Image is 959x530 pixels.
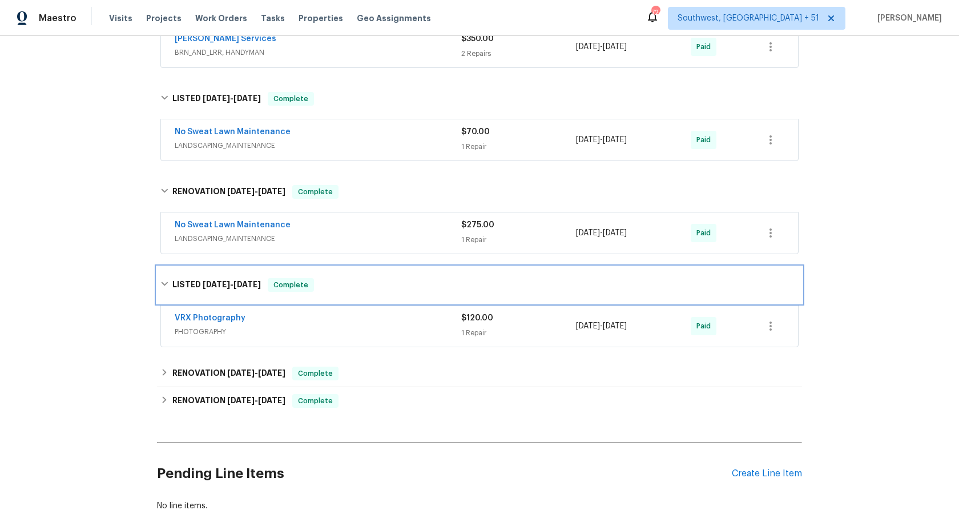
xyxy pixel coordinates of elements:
[576,41,627,53] span: -
[299,13,343,24] span: Properties
[233,94,261,102] span: [DATE]
[576,322,600,330] span: [DATE]
[175,221,291,229] a: No Sweat Lawn Maintenance
[461,48,576,59] div: 2 Repairs
[258,369,285,377] span: [DATE]
[203,94,230,102] span: [DATE]
[157,500,802,512] div: No line items.
[227,187,285,195] span: -
[258,396,285,404] span: [DATE]
[157,81,802,117] div: LISTED [DATE]-[DATE]Complete
[696,134,715,146] span: Paid
[696,227,715,239] span: Paid
[203,280,261,288] span: -
[227,369,255,377] span: [DATE]
[261,14,285,22] span: Tasks
[39,13,76,24] span: Maestro
[293,368,337,379] span: Complete
[873,13,942,24] span: [PERSON_NAME]
[461,141,576,152] div: 1 Repair
[175,128,291,136] a: No Sweat Lawn Maintenance
[461,327,576,339] div: 1 Repair
[157,267,802,303] div: LISTED [DATE]-[DATE]Complete
[576,229,600,237] span: [DATE]
[157,387,802,415] div: RENOVATION [DATE]-[DATE]Complete
[233,280,261,288] span: [DATE]
[172,367,285,380] h6: RENOVATION
[172,185,285,199] h6: RENOVATION
[576,136,600,144] span: [DATE]
[175,233,461,244] span: LANDSCAPING_MAINTENANCE
[696,320,715,332] span: Paid
[576,134,627,146] span: -
[195,13,247,24] span: Work Orders
[227,187,255,195] span: [DATE]
[227,396,285,404] span: -
[203,94,261,102] span: -
[293,395,337,407] span: Complete
[157,174,802,210] div: RENOVATION [DATE]-[DATE]Complete
[175,326,461,338] span: PHOTOGRAPHY
[651,7,659,18] div: 724
[293,186,337,198] span: Complete
[175,140,461,151] span: LANDSCAPING_MAINTENANCE
[227,396,255,404] span: [DATE]
[269,93,313,105] span: Complete
[175,47,461,58] span: BRN_AND_LRR, HANDYMAN
[461,234,576,246] div: 1 Repair
[732,468,802,479] div: Create Line Item
[157,447,732,500] h2: Pending Line Items
[678,13,819,24] span: Southwest, [GEOGRAPHIC_DATA] + 51
[576,227,627,239] span: -
[227,369,285,377] span: -
[461,221,494,229] span: $275.00
[603,136,627,144] span: [DATE]
[461,35,494,43] span: $350.00
[146,13,182,24] span: Projects
[357,13,431,24] span: Geo Assignments
[576,320,627,332] span: -
[172,394,285,408] h6: RENOVATION
[203,280,230,288] span: [DATE]
[175,35,276,43] a: [PERSON_NAME] Services
[258,187,285,195] span: [DATE]
[603,229,627,237] span: [DATE]
[157,360,802,387] div: RENOVATION [DATE]-[DATE]Complete
[696,41,715,53] span: Paid
[576,43,600,51] span: [DATE]
[269,279,313,291] span: Complete
[461,128,490,136] span: $70.00
[175,314,245,322] a: VRX Photography
[109,13,132,24] span: Visits
[603,43,627,51] span: [DATE]
[172,278,261,292] h6: LISTED
[461,314,493,322] span: $120.00
[603,322,627,330] span: [DATE]
[172,92,261,106] h6: LISTED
